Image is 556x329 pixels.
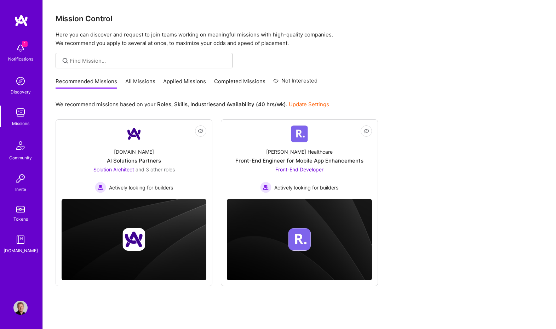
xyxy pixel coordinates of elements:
[56,30,543,47] p: Here you can discover and request to join teams working on meaningful missions with high-quality ...
[56,14,543,23] h3: Mission Control
[56,101,329,108] p: We recommend missions based on your , , and .
[8,55,33,63] div: Notifications
[190,101,216,108] b: Industries
[157,101,171,108] b: Roles
[62,125,206,193] a: Company Logo[DOMAIN_NAME]AI Solutions PartnersSolution Architect and 3 other rolesActively lookin...
[227,125,372,193] a: Company Logo[PERSON_NAME] HealthcareFront-End Engineer for Mobile App EnhancementsFront-End Devel...
[13,171,28,186] img: Invite
[62,199,206,280] img: cover
[22,41,28,47] span: 1
[235,157,363,164] div: Front-End Engineer for Mobile App Enhancements
[274,184,338,191] span: Actively looking for builders
[125,78,155,89] a: All Missions
[227,199,372,280] img: cover
[275,166,323,172] span: Front-End Developer
[163,78,206,89] a: Applied Missions
[13,106,28,120] img: teamwork
[61,57,69,65] i: icon SearchGrey
[12,137,29,154] img: Community
[174,101,188,108] b: Skills
[291,125,308,142] img: Company Logo
[13,233,28,247] img: guide book
[107,157,161,164] div: AI Solutions Partners
[12,120,29,127] div: Missions
[227,101,286,108] b: Availability (40 hrs/wk)
[13,41,28,55] img: bell
[11,88,31,96] div: Discovery
[12,301,29,315] a: User Avatar
[126,125,143,142] img: Company Logo
[260,182,271,193] img: Actively looking for builders
[136,166,175,172] span: and 3 other roles
[9,154,32,161] div: Community
[273,76,317,89] a: Not Interested
[4,247,38,254] div: [DOMAIN_NAME]
[363,128,369,134] i: icon EyeClosed
[56,78,117,89] a: Recommended Missions
[14,14,28,27] img: logo
[16,206,25,212] img: tokens
[15,186,26,193] div: Invite
[198,128,204,134] i: icon EyeClosed
[95,182,106,193] img: Actively looking for builders
[13,215,28,223] div: Tokens
[288,228,311,251] img: Company logo
[266,148,333,155] div: [PERSON_NAME] Healthcare
[214,78,265,89] a: Completed Missions
[109,184,173,191] span: Actively looking for builders
[123,228,145,251] img: Company logo
[13,301,28,315] img: User Avatar
[289,101,329,108] a: Update Settings
[93,166,134,172] span: Solution Architect
[13,74,28,88] img: discovery
[114,148,154,155] div: [DOMAIN_NAME]
[70,57,227,64] input: Find Mission...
